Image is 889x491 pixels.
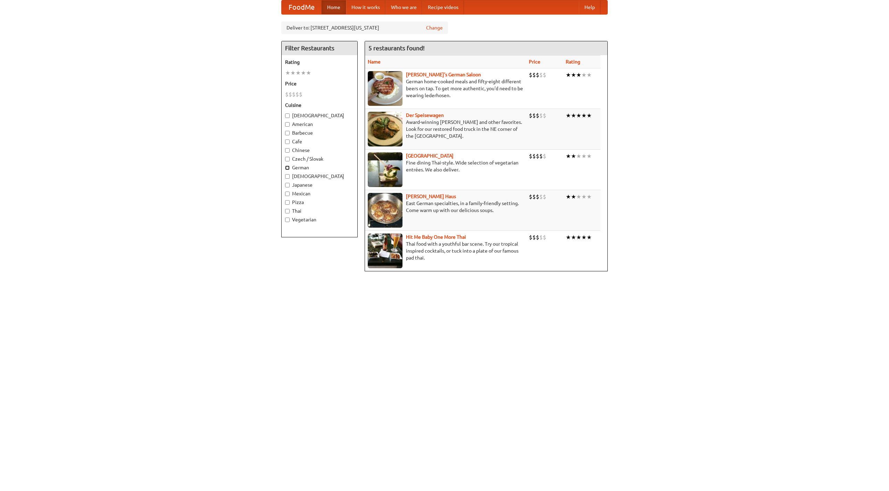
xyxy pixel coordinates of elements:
li: $ [539,71,543,79]
li: $ [289,91,292,98]
a: Hit Me Baby One More Thai [406,234,466,240]
li: $ [536,112,539,119]
a: [GEOGRAPHIC_DATA] [406,153,454,159]
li: ★ [587,112,592,119]
li: $ [543,234,546,241]
li: ★ [571,152,576,160]
p: Fine dining Thai-style. Wide selection of vegetarian entrées. We also deliver. [368,159,523,173]
li: ★ [566,152,571,160]
input: Chinese [285,148,290,153]
li: ★ [581,193,587,201]
li: ★ [576,234,581,241]
label: Chinese [285,147,354,154]
label: Pizza [285,199,354,206]
label: [DEMOGRAPHIC_DATA] [285,112,354,119]
li: $ [543,152,546,160]
label: Czech / Slovak [285,155,354,162]
img: babythai.jpg [368,234,402,268]
li: ★ [290,69,296,77]
label: Mexican [285,190,354,197]
li: $ [532,112,536,119]
li: $ [532,234,536,241]
li: $ [539,152,543,160]
label: Japanese [285,181,354,188]
li: $ [529,112,532,119]
li: ★ [581,152,587,160]
li: $ [543,71,546,79]
li: $ [529,193,532,201]
li: $ [536,234,539,241]
li: ★ [285,69,290,77]
li: ★ [301,69,306,77]
input: [DEMOGRAPHIC_DATA] [285,113,290,118]
p: Thai food with a youthful bar scene. Try our tropical inspired cocktails, or tuck into a plate of... [368,240,523,261]
p: German home-cooked meals and fifty-eight different beers on tap. To get more authentic, you'd nee... [368,78,523,99]
img: esthers.jpg [368,71,402,106]
li: ★ [576,193,581,201]
a: Help [579,0,600,14]
div: Deliver to: [STREET_ADDRESS][US_STATE] [281,22,448,34]
a: Recipe videos [422,0,464,14]
ng-pluralize: 5 restaurants found! [368,45,425,51]
li: $ [529,71,532,79]
li: ★ [571,193,576,201]
li: ★ [576,112,581,119]
img: speisewagen.jpg [368,112,402,146]
a: Price [529,59,540,65]
li: ★ [587,193,592,201]
li: $ [285,91,289,98]
li: ★ [566,234,571,241]
li: $ [543,193,546,201]
li: ★ [306,69,311,77]
a: Home [322,0,346,14]
label: Barbecue [285,129,354,136]
h5: Rating [285,59,354,66]
li: $ [543,112,546,119]
li: $ [529,152,532,160]
li: ★ [581,71,587,79]
input: Japanese [285,183,290,187]
li: ★ [566,71,571,79]
input: Mexican [285,192,290,196]
li: ★ [576,71,581,79]
label: American [285,121,354,128]
li: $ [536,71,539,79]
img: kohlhaus.jpg [368,193,402,228]
input: American [285,122,290,127]
input: Czech / Slovak [285,157,290,161]
p: Award-winning [PERSON_NAME] and other favorites. Look for our restored food truck in the NE corne... [368,119,523,139]
h4: Filter Restaurants [282,41,357,55]
img: satay.jpg [368,152,402,187]
li: ★ [566,193,571,201]
li: ★ [581,112,587,119]
li: ★ [566,112,571,119]
label: Vegetarian [285,216,354,223]
a: FoodMe [282,0,322,14]
h5: Cuisine [285,102,354,109]
li: ★ [571,234,576,241]
label: [DEMOGRAPHIC_DATA] [285,173,354,180]
li: ★ [296,69,301,77]
li: ★ [571,71,576,79]
a: Der Speisewagen [406,112,444,118]
h5: Price [285,80,354,87]
label: German [285,164,354,171]
input: [DEMOGRAPHIC_DATA] [285,174,290,179]
a: Name [368,59,381,65]
li: ★ [581,234,587,241]
li: $ [292,91,296,98]
li: ★ [587,71,592,79]
li: $ [296,91,299,98]
a: Who we are [385,0,422,14]
li: $ [532,71,536,79]
li: ★ [576,152,581,160]
p: East German specialties, in a family-friendly setting. Come warm up with our delicious soups. [368,200,523,214]
a: [PERSON_NAME]'s German Saloon [406,72,481,77]
a: [PERSON_NAME] Haus [406,194,456,199]
li: ★ [587,152,592,160]
li: $ [539,112,543,119]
